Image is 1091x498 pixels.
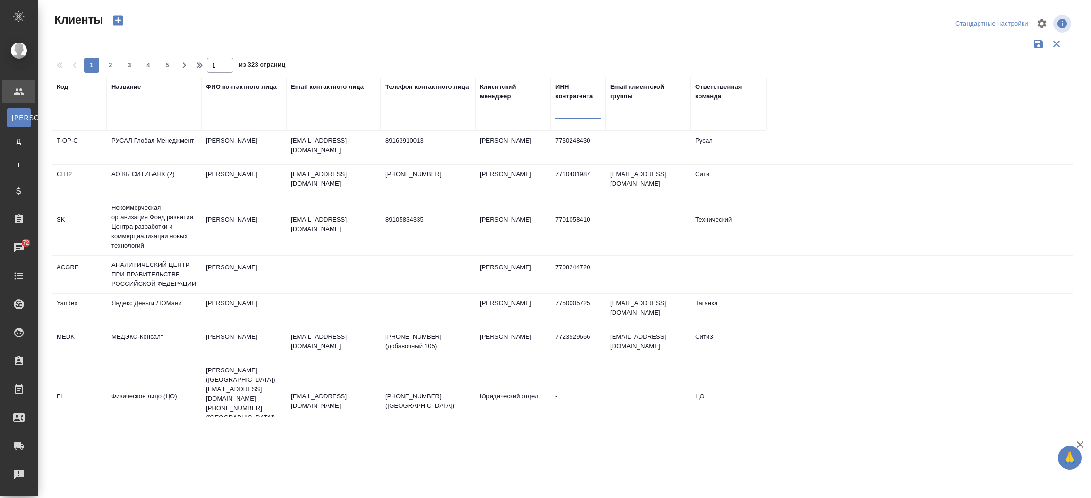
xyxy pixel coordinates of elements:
td: Юридический отдел [475,387,551,420]
span: 🙏 [1062,448,1078,468]
td: CITI2 [52,165,107,198]
p: [PHONE_NUMBER] ([GEOGRAPHIC_DATA]) [385,392,470,411]
td: SK [52,210,107,243]
td: [PERSON_NAME] [475,210,551,243]
td: [PERSON_NAME] [201,165,286,198]
a: Т [7,155,31,174]
button: Создать [107,12,129,28]
a: Д [7,132,31,151]
button: 4 [141,58,156,73]
p: 89105834335 [385,215,470,224]
div: Название [111,82,141,92]
span: из 323 страниц [239,59,285,73]
td: АО КБ СИТИБАНК (2) [107,165,201,198]
span: Клиенты [52,12,103,27]
td: [PERSON_NAME] [475,165,551,198]
td: РУСАЛ Глобал Менеджмент [107,131,201,164]
td: [PERSON_NAME] [475,327,551,361]
td: Yandex [52,294,107,327]
td: [PERSON_NAME] [475,294,551,327]
div: ИНН контрагента [555,82,601,101]
button: 3 [122,58,137,73]
td: 7723529656 [551,327,605,361]
td: Сити3 [690,327,766,361]
span: 2 [103,60,118,70]
td: T-OP-C [52,131,107,164]
td: [PERSON_NAME] [201,294,286,327]
td: [PERSON_NAME] [201,327,286,361]
td: [EMAIL_ADDRESS][DOMAIN_NAME] [605,165,690,198]
span: [PERSON_NAME] [12,113,26,122]
button: 2 [103,58,118,73]
button: 5 [160,58,175,73]
td: 7750005725 [551,294,605,327]
td: МЕДЭКС-Консалт [107,327,201,361]
td: Некоммерческая организация Фонд развития Центра разработки и коммерциализации новых технологий [107,198,201,255]
div: Ответственная команда [695,82,761,101]
p: [EMAIL_ADDRESS][DOMAIN_NAME] [291,332,376,351]
button: Сохранить фильтры [1030,35,1048,53]
td: MEDK [52,327,107,361]
td: [PERSON_NAME] [475,131,551,164]
td: Яндекс Деньги / ЮМани [107,294,201,327]
td: Русал [690,131,766,164]
td: [PERSON_NAME] [475,258,551,291]
td: 7701058410 [551,210,605,243]
td: [EMAIL_ADDRESS][DOMAIN_NAME] [605,327,690,361]
div: Email клиентской группы [610,82,686,101]
p: [EMAIL_ADDRESS][DOMAIN_NAME] [291,136,376,155]
td: 7708244720 [551,258,605,291]
p: 89163910013 [385,136,470,146]
td: ЦО [690,387,766,420]
span: 72 [17,238,35,248]
td: FL [52,387,107,420]
a: 72 [2,236,35,259]
p: [PHONE_NUMBER] (добавочный 105) [385,332,470,351]
p: [EMAIL_ADDRESS][DOMAIN_NAME] [291,392,376,411]
td: [PERSON_NAME] [201,210,286,243]
td: [EMAIL_ADDRESS][DOMAIN_NAME] [605,294,690,327]
td: Таганка [690,294,766,327]
td: - [551,387,605,420]
div: Email контактного лица [291,82,364,92]
a: [PERSON_NAME] [7,108,31,127]
div: Клиентский менеджер [480,82,546,101]
div: split button [953,17,1031,31]
span: Настроить таблицу [1031,12,1053,35]
td: ACGRF [52,258,107,291]
td: 7730248430 [551,131,605,164]
button: 🙏 [1058,446,1082,470]
td: [PERSON_NAME] [201,131,286,164]
p: [PHONE_NUMBER] [385,170,470,179]
div: Телефон контактного лица [385,82,469,92]
span: 4 [141,60,156,70]
p: [EMAIL_ADDRESS][DOMAIN_NAME] [291,170,376,189]
span: Посмотреть информацию [1053,15,1073,33]
td: [PERSON_NAME] [201,258,286,291]
td: [PERSON_NAME] ([GEOGRAPHIC_DATA]) [EMAIL_ADDRESS][DOMAIN_NAME] [PHONE_NUMBER] ([GEOGRAPHIC_DATA])... [201,361,286,446]
td: Физическое лицо (ЦО) [107,387,201,420]
span: Д [12,137,26,146]
div: Код [57,82,68,92]
td: АНАЛИТИЧЕСКИЙ ЦЕНТР ПРИ ПРАВИТЕЛЬСТВЕ РОССИЙСКОЙ ФЕДЕРАЦИИ [107,256,201,293]
span: 5 [160,60,175,70]
td: Технический [690,210,766,243]
td: Сити [690,165,766,198]
span: Т [12,160,26,170]
span: 3 [122,60,137,70]
p: [EMAIL_ADDRESS][DOMAIN_NAME] [291,215,376,234]
div: ФИО контактного лица [206,82,277,92]
button: Сбросить фильтры [1048,35,1065,53]
td: 7710401987 [551,165,605,198]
